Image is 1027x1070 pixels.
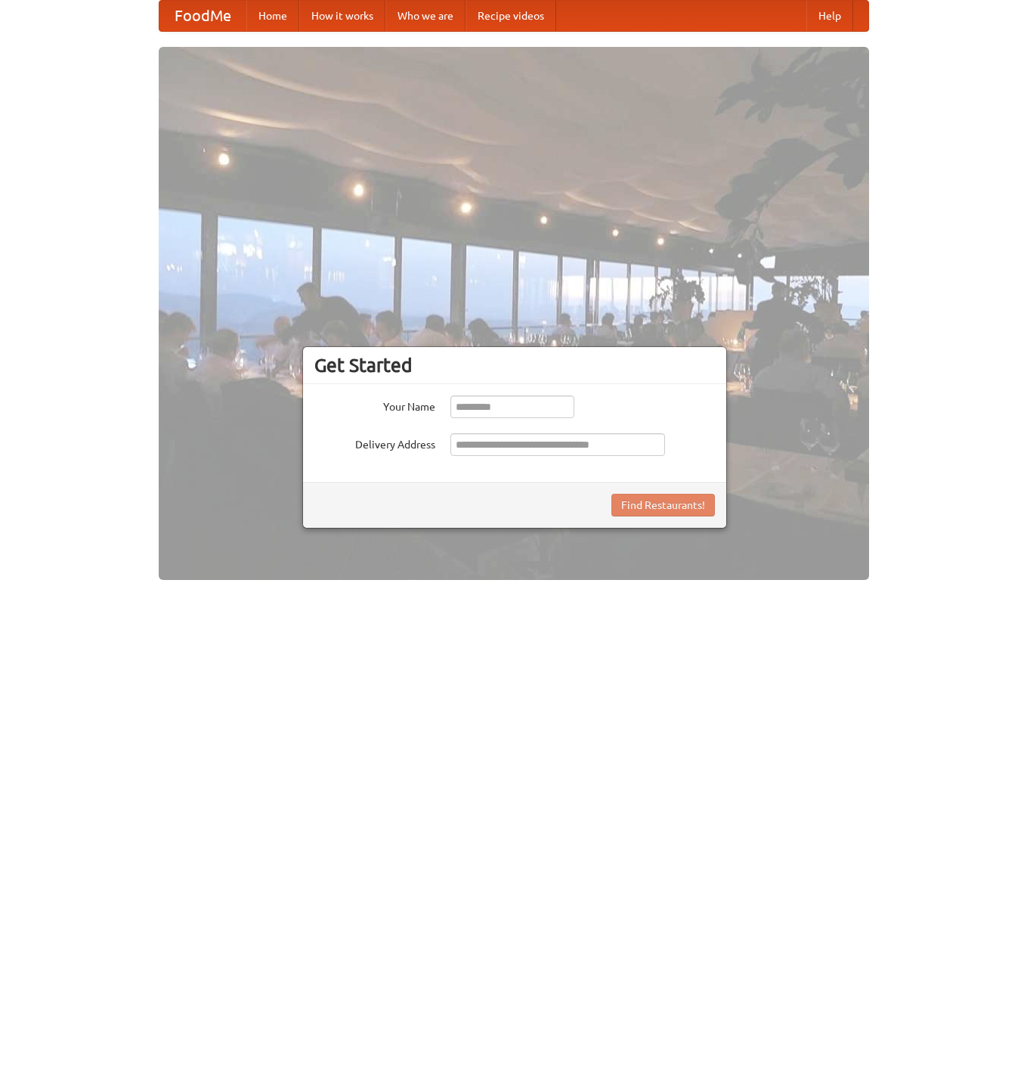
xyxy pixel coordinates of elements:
[314,395,435,414] label: Your Name
[314,433,435,452] label: Delivery Address
[314,354,715,377] h3: Get Started
[246,1,299,31] a: Home
[299,1,385,31] a: How it works
[611,494,715,516] button: Find Restaurants!
[806,1,853,31] a: Help
[466,1,556,31] a: Recipe videos
[385,1,466,31] a: Who we are
[159,1,246,31] a: FoodMe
